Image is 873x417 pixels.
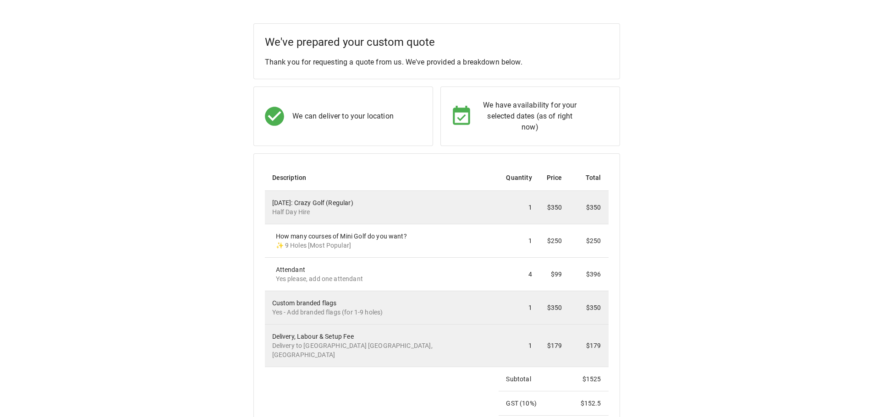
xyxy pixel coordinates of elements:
td: $ 1525 [569,367,608,391]
td: $350 [569,291,608,325]
td: $350 [539,291,570,325]
td: $350 [569,191,608,224]
p: We have availability for your selected dates (as of right now) [479,100,581,133]
div: Delivery, Labour & Setup Fee [272,332,492,359]
td: 1 [499,191,539,224]
td: $179 [539,325,570,367]
div: Custom branded flags [272,298,492,317]
p: ✨ 9 Holes [Most Popular] [276,241,492,250]
td: 1 [499,325,539,367]
th: Price [539,165,570,191]
td: $ 152.5 [569,391,608,416]
td: $350 [539,191,570,224]
td: $250 [569,224,608,258]
p: Delivery to [GEOGRAPHIC_DATA] [GEOGRAPHIC_DATA], [GEOGRAPHIC_DATA] [272,341,492,359]
td: 1 [499,224,539,258]
td: $179 [569,325,608,367]
td: Subtotal [499,367,569,391]
p: Yes please, add one attendant [276,274,492,283]
td: 4 [499,258,539,291]
td: GST ( 10 %) [499,391,569,416]
td: $250 [539,224,570,258]
h5: We've prepared your custom quote [265,35,609,49]
td: $396 [569,258,608,291]
p: Thank you for requesting a quote from us. We've provided a breakdown below. [265,57,609,68]
div: How many courses of Mini Golf do you want? [276,232,492,250]
p: Yes - Add branded flags (for 1-9 holes) [272,308,492,317]
th: Total [569,165,608,191]
div: Attendant [276,265,492,283]
th: Description [265,165,499,191]
th: Quantity [499,165,539,191]
td: $99 [539,258,570,291]
div: [DATE]: Crazy Golf (Regular) [272,198,492,217]
p: Half Day Hire [272,207,492,217]
p: We can deliver to your location [292,111,394,122]
td: 1 [499,291,539,325]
